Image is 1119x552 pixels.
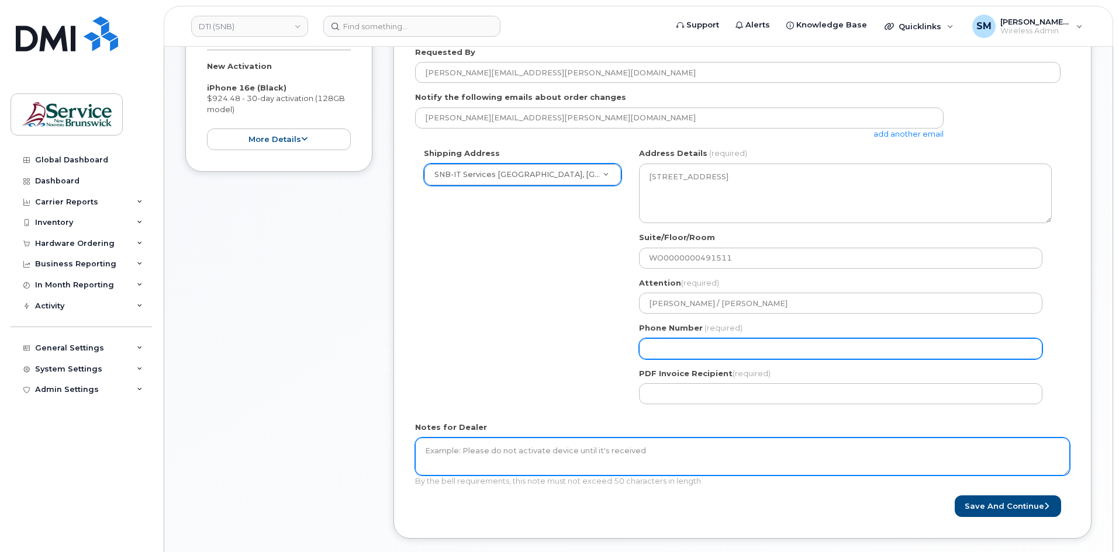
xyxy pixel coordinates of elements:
[415,47,475,58] label: Requested By
[686,19,719,31] span: Support
[976,19,992,33] span: SM
[424,148,500,159] label: Shipping Address
[323,16,500,37] input: Find something...
[778,13,875,37] a: Knowledge Base
[424,164,621,185] a: SNB-IT Services [GEOGRAPHIC_DATA], [GEOGRAPHIC_DATA]
[415,476,701,485] span: By the bell requirements, this note must not exceed 50 characters in length
[415,62,1061,83] input: Example: John Smith
[873,129,944,138] a: add another email
[1000,26,1070,36] span: Wireless Admin
[955,495,1061,517] button: Save and Continue
[668,13,727,37] a: Support
[207,129,351,150] button: more details
[964,15,1091,38] div: Slattery, Matthew (SNB)
[681,278,719,287] span: (required)
[639,322,703,334] label: Phone Number
[639,232,715,243] label: Suite/Floor/Room
[415,422,487,433] label: Notes for Dealer
[745,19,770,31] span: Alerts
[639,148,707,159] label: Address Details
[207,83,286,92] strong: iPhone 16e (Black)
[796,19,867,31] span: Knowledge Base
[709,148,747,158] span: (required)
[727,13,778,37] a: Alerts
[415,92,626,103] label: Notify the following emails about order changes
[1000,17,1070,26] span: [PERSON_NAME] (SNB)
[704,323,742,332] span: (required)
[415,107,944,129] input: Example: john@appleseed.com
[434,170,671,179] span: SNB-IT Services King Tower, Kings Place
[899,22,941,31] span: Quicklinks
[639,368,771,379] label: PDF Invoice Recipient
[639,277,719,289] label: Attention
[191,16,308,37] a: DTI (SNB)
[733,369,771,378] span: (required)
[639,248,1042,269] input: optional, leave blank if not needed
[207,61,351,151] div: $924.48 - 30-day activation (128GB model)
[207,61,272,71] strong: New Activation
[876,15,962,38] div: Quicklinks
